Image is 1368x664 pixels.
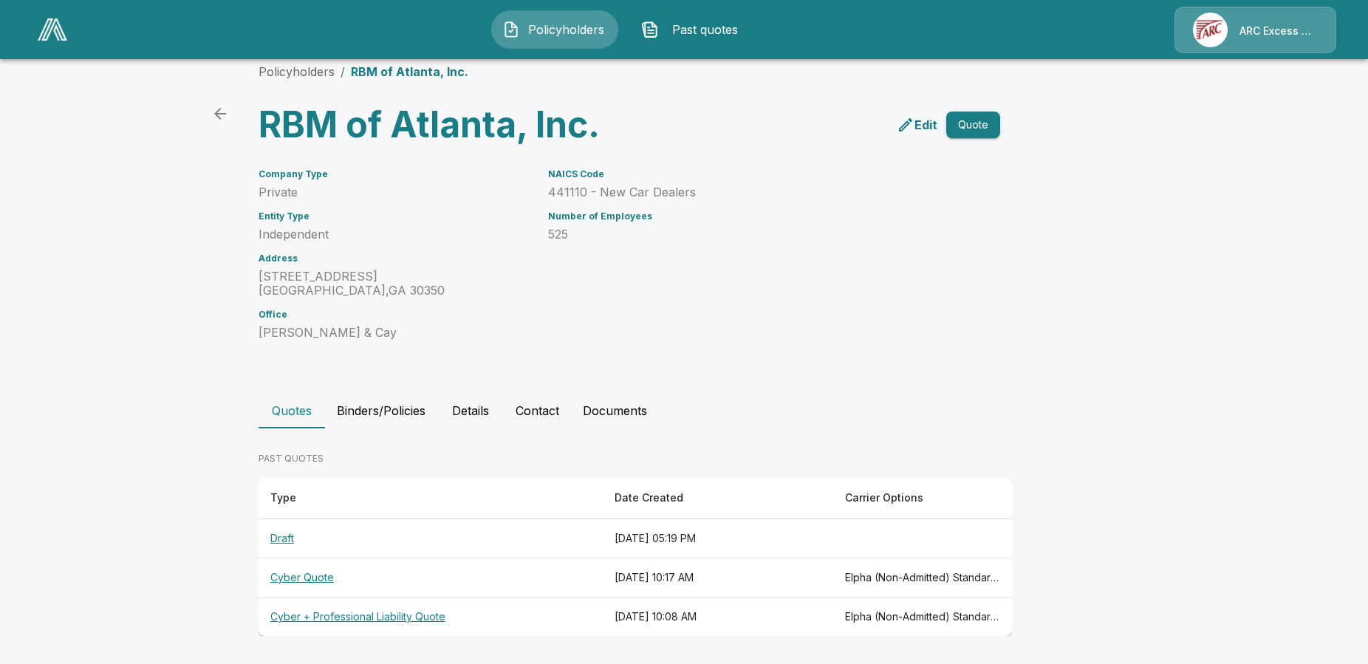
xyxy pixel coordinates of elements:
p: PAST QUOTES [259,452,1012,465]
h6: Office [259,309,530,320]
a: back [205,99,235,129]
p: [PERSON_NAME] & Cay [259,326,530,340]
h6: Company Type [259,169,530,179]
button: Binders/Policies [325,393,437,428]
table: responsive table [259,477,1012,636]
span: Policyholders [526,21,607,38]
h6: Entity Type [259,211,530,222]
img: Past quotes Icon [641,21,659,38]
button: Quote [946,112,1000,139]
p: ARC Excess & Surplus [1239,24,1318,38]
button: Past quotes IconPast quotes [630,10,757,49]
button: Documents [571,393,659,428]
th: Elpha (Non-Admitted) Standard, Elpha (Non-Admitted) Enhanced, Corvus Cyber (Non-Admitted), Cowbel... [833,558,1012,598]
h6: NAICS Code [548,169,965,179]
th: Cyber + Professional Liability Quote [259,598,603,637]
li: / [341,63,345,81]
h6: Number of Employees [548,211,965,222]
nav: breadcrumb [259,63,468,81]
th: [DATE] 05:19 PM [603,519,833,558]
th: Cyber Quote [259,558,603,598]
button: Details [437,393,504,428]
p: [STREET_ADDRESS] [GEOGRAPHIC_DATA] , GA 30350 [259,270,530,298]
img: Agency Icon [1193,13,1228,47]
button: Contact [504,393,571,428]
th: Elpha (Non-Admitted) Standard, Elpha (Non-Admitted) Enhanced, Cowbell (Admitted), Corvus Cyber (N... [833,598,1012,637]
p: 525 [548,227,965,242]
div: policyholder tabs [259,393,1109,428]
p: Private [259,185,530,199]
p: RBM of Atlanta, Inc. [351,63,468,81]
button: Policyholders IconPolicyholders [491,10,618,49]
a: Policyholders [259,64,335,79]
th: [DATE] 10:17 AM [603,558,833,598]
button: Quotes [259,393,325,428]
h3: RBM of Atlanta, Inc. [259,104,623,146]
th: Carrier Options [833,477,1012,519]
th: Type [259,477,603,519]
img: Policyholders Icon [502,21,520,38]
a: edit [894,113,940,137]
p: Independent [259,227,530,242]
a: Agency IconARC Excess & Surplus [1174,7,1336,53]
span: Past quotes [665,21,746,38]
th: Draft [259,519,603,558]
th: [DATE] 10:08 AM [603,598,833,637]
p: Edit [914,116,937,134]
th: Date Created [603,477,833,519]
img: AA Logo [38,18,67,41]
h6: Address [259,253,530,264]
p: 441110 - New Car Dealers [548,185,965,199]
